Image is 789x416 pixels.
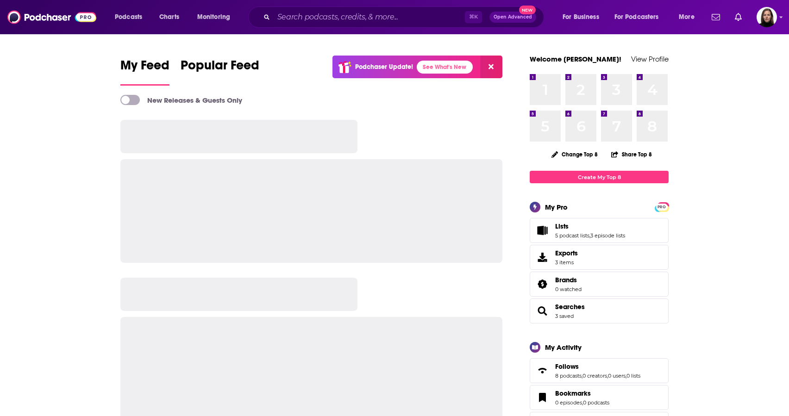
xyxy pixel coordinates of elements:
[489,12,536,23] button: Open AdvancedNew
[757,7,777,27] button: Show profile menu
[555,286,582,292] a: 0 watched
[533,224,551,237] a: Lists
[555,232,589,239] a: 5 podcast lists
[417,61,473,74] a: See What's New
[555,362,579,371] span: Follows
[656,203,667,210] a: PRO
[494,15,532,19] span: Open Advanced
[608,10,672,25] button: open menu
[555,259,578,266] span: 3 items
[555,222,625,230] a: Lists
[555,276,582,284] a: Brands
[7,8,96,26] img: Podchaser - Follow, Share and Rate Podcasts
[120,95,242,105] a: New Releases & Guests Only
[582,373,607,379] a: 0 creators
[530,385,669,410] span: Bookmarks
[533,278,551,291] a: Brands
[608,373,626,379] a: 0 users
[120,57,169,79] span: My Feed
[631,55,669,63] a: View Profile
[731,9,745,25] a: Show notifications dropdown
[533,304,551,317] a: Searches
[153,10,185,25] a: Charts
[545,203,568,211] div: My Pro
[519,6,536,14] span: New
[626,373,640,379] a: 0 lists
[656,204,667,211] span: PRO
[533,391,551,404] a: Bookmarks
[555,222,569,230] span: Lists
[555,373,582,379] a: 8 podcasts
[545,343,582,352] div: My Activity
[355,63,413,71] p: Podchaser Update!
[555,389,591,397] span: Bookmarks
[607,373,608,379] span: ,
[555,313,574,319] a: 3 saved
[530,245,669,270] a: Exports
[679,11,695,24] span: More
[191,10,242,25] button: open menu
[583,399,609,406] a: 0 podcasts
[555,249,578,257] span: Exports
[626,373,626,379] span: ,
[590,232,625,239] a: 3 episode lists
[120,57,169,86] a: My Feed
[708,9,724,25] a: Show notifications dropdown
[530,218,669,243] span: Lists
[672,10,706,25] button: open menu
[582,399,583,406] span: ,
[108,10,154,25] button: open menu
[530,358,669,383] span: Follows
[530,171,669,183] a: Create My Top 8
[555,399,582,406] a: 0 episodes
[530,272,669,297] span: Brands
[555,362,640,371] a: Follows
[555,389,609,397] a: Bookmarks
[556,10,611,25] button: open menu
[546,149,603,160] button: Change Top 8
[757,7,777,27] span: Logged in as BevCat3
[563,11,599,24] span: For Business
[533,364,551,377] a: Follows
[555,303,585,311] a: Searches
[181,57,259,79] span: Popular Feed
[257,6,553,28] div: Search podcasts, credits, & more...
[582,373,582,379] span: ,
[274,10,465,25] input: Search podcasts, credits, & more...
[181,57,259,86] a: Popular Feed
[115,11,142,24] span: Podcasts
[465,11,482,23] span: ⌘ K
[555,276,577,284] span: Brands
[197,11,230,24] span: Monitoring
[614,11,659,24] span: For Podcasters
[159,11,179,24] span: Charts
[589,232,590,239] span: ,
[611,145,652,163] button: Share Top 8
[530,298,669,323] span: Searches
[533,251,551,264] span: Exports
[757,7,777,27] img: User Profile
[530,55,621,63] a: Welcome [PERSON_NAME]!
